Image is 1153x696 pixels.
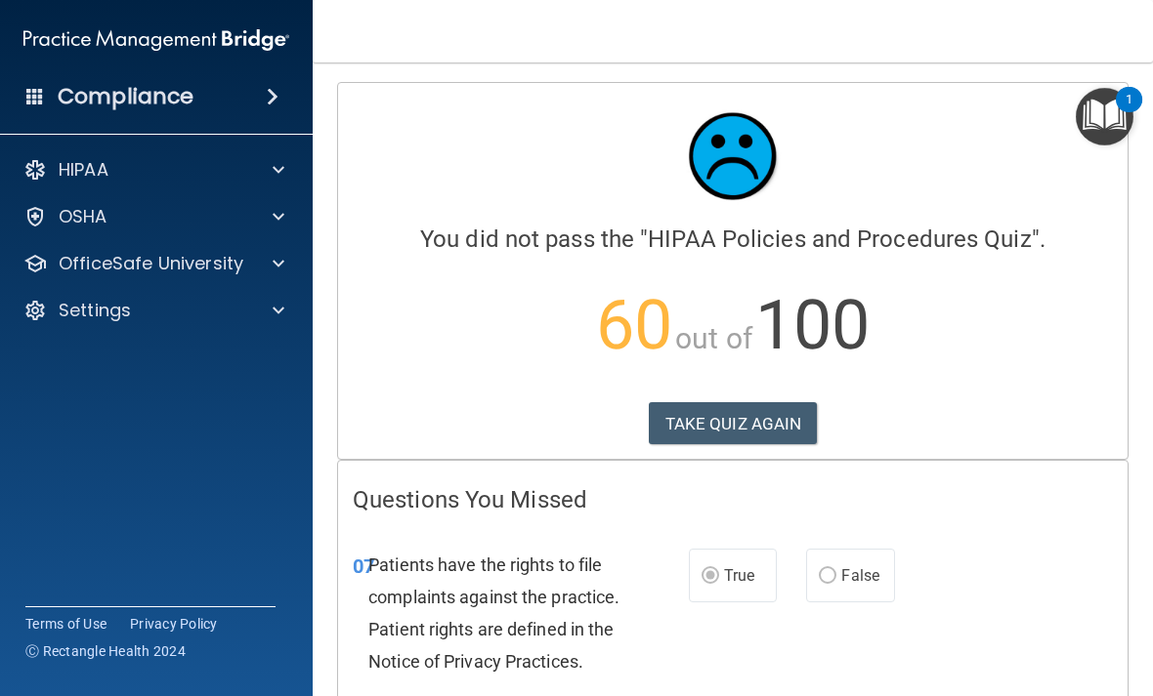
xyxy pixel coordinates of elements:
a: OSHA [23,205,284,228]
h4: Compliance [58,83,193,110]
span: 100 [755,285,870,365]
span: 07 [353,554,374,578]
h4: You did not pass the " ". [353,226,1113,252]
button: TAKE QUIZ AGAIN [649,402,818,445]
h4: Questions You Missed [353,487,1113,512]
img: sad_face.ecc698e2.jpg [674,98,791,215]
div: 1 [1126,100,1132,125]
p: HIPAA [59,158,108,182]
a: OfficeSafe University [23,252,284,275]
p: OSHA [59,205,107,228]
span: out of [675,321,752,355]
iframe: Drift Widget Chat Controller [1055,588,1130,662]
img: PMB logo [23,20,289,60]
input: True [702,569,719,584]
button: Open Resource Center, 1 new notification [1076,88,1133,145]
a: HIPAA [23,158,284,182]
span: Ⓒ Rectangle Health 2024 [25,641,186,661]
span: False [841,566,879,585]
p: Settings [59,299,131,322]
span: 60 [596,285,672,365]
span: True [724,566,754,585]
a: Terms of Use [25,614,107,634]
span: HIPAA Policies and Procedures Quiz [648,225,1031,253]
p: OfficeSafe University [59,252,243,275]
span: Patients have the rights to file complaints against the practice. Patient rights are defined in t... [368,554,619,673]
a: Settings [23,299,284,322]
a: Privacy Policy [130,614,218,634]
input: False [819,569,836,584]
